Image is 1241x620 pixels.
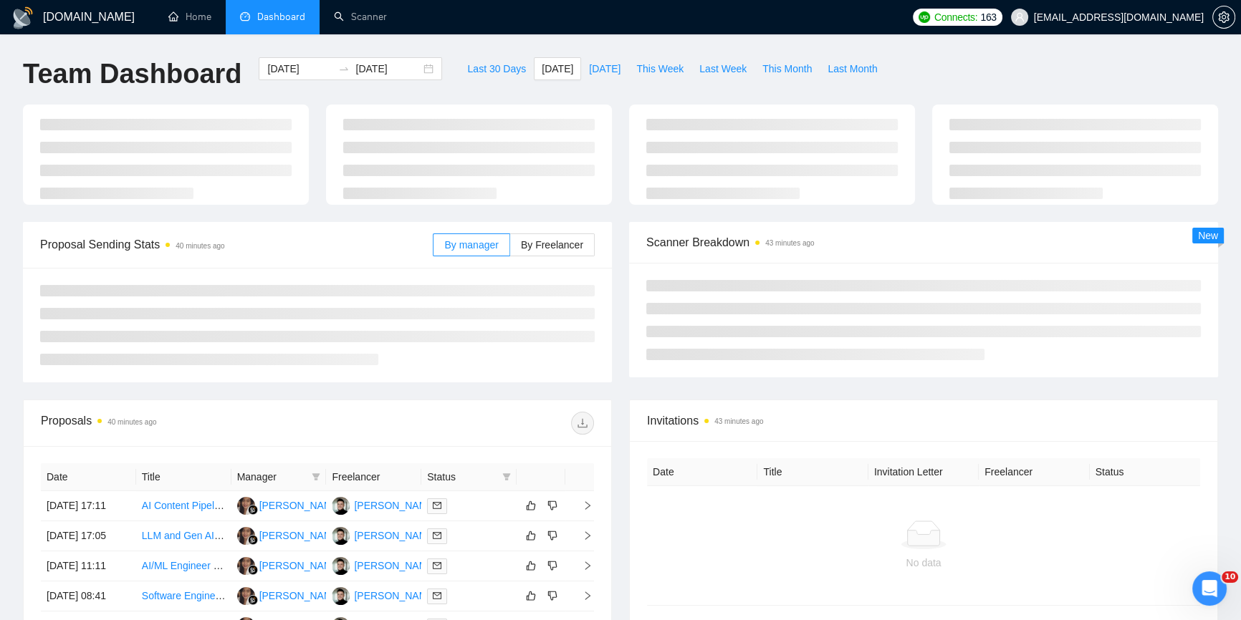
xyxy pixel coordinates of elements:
[547,500,557,511] span: dislike
[433,501,441,510] span: mail
[309,466,323,488] span: filter
[526,500,536,511] span: like
[136,491,231,521] td: AI Content Pipeline Development
[136,463,231,491] th: Title
[526,590,536,601] span: like
[699,61,747,77] span: Last Week
[332,497,350,515] img: BK
[571,500,593,510] span: right
[168,11,211,23] a: homeHome
[23,57,241,91] h1: Team Dashboard
[459,57,534,80] button: Last 30 Days
[136,551,231,581] td: AI/ML Engineer (Fintech Startup)
[1222,571,1238,583] span: 10
[354,528,436,543] div: [PERSON_NAME]
[259,498,342,513] div: [PERSON_NAME]
[522,527,540,544] button: like
[40,236,433,253] span: Proposal Sending Stats
[581,57,628,80] button: [DATE]
[332,587,350,605] img: BK
[332,589,436,601] a: BK[PERSON_NAME]
[544,497,561,514] button: dislike
[41,463,136,491] th: Date
[691,57,754,80] button: Last Week
[332,559,436,571] a: BK[PERSON_NAME]
[142,530,419,541] a: LLM and Gen AI Developer with Automation Expertise Needed
[237,587,255,605] img: DS
[312,473,320,481] span: filter
[547,530,557,541] span: dislike
[427,469,497,485] span: Status
[828,61,877,77] span: Last Month
[248,595,258,605] img: gigradar-bm.png
[176,242,224,250] time: 40 minutes ago
[444,239,498,251] span: By manager
[647,458,757,486] th: Date
[547,560,557,571] span: dislike
[41,551,136,581] td: [DATE] 11:11
[658,555,1189,571] div: No data
[142,590,426,601] a: Software Engineer Contractor for AI Content Tools Development
[326,463,421,491] th: Freelancer
[765,239,814,247] time: 43 minutes ago
[237,527,255,545] img: DS
[332,529,436,541] a: BK[PERSON_NAME]
[934,9,977,25] span: Connects:
[433,561,441,570] span: mail
[1198,230,1218,241] span: New
[433,531,441,540] span: mail
[646,233,1201,251] span: Scanner Breakdown
[521,239,583,251] span: By Freelancer
[41,521,136,551] td: [DATE] 17:05
[41,412,317,435] div: Proposals
[142,500,289,511] a: AI Content Pipeline Development
[237,559,342,571] a: DS[PERSON_NAME]
[237,499,342,510] a: DS[PERSON_NAME]
[1015,12,1025,22] span: user
[338,63,350,74] span: swap-right
[754,57,820,80] button: This Month
[1213,11,1235,23] span: setting
[237,589,342,601] a: DS[PERSON_NAME]
[467,61,526,77] span: Last 30 Days
[547,590,557,601] span: dislike
[499,466,514,488] span: filter
[332,557,350,575] img: BK
[544,527,561,544] button: dislike
[762,61,812,77] span: This Month
[522,587,540,604] button: like
[979,458,1089,486] th: Freelancer
[522,497,540,514] button: like
[502,473,511,481] span: filter
[41,581,136,611] td: [DATE] 08:41
[41,491,136,521] td: [DATE] 17:11
[248,505,258,515] img: gigradar-bm.png
[11,6,34,29] img: logo
[628,57,691,80] button: This Week
[542,61,573,77] span: [DATE]
[757,458,868,486] th: Title
[334,11,387,23] a: searchScanner
[571,531,593,541] span: right
[231,463,327,491] th: Manager
[571,591,593,601] span: right
[237,469,307,485] span: Manager
[248,535,258,545] img: gigradar-bm.png
[820,57,885,80] button: Last Month
[1192,571,1227,606] iframe: Intercom live chat
[589,61,620,77] span: [DATE]
[259,528,342,543] div: [PERSON_NAME]
[714,417,763,425] time: 43 minutes ago
[919,11,930,23] img: upwork-logo.png
[354,498,436,513] div: [PERSON_NAME]
[354,588,436,604] div: [PERSON_NAME]
[1212,11,1235,23] a: setting
[1090,458,1200,486] th: Status
[107,418,156,426] time: 40 minutes ago
[248,565,258,575] img: gigradar-bm.png
[534,57,581,80] button: [DATE]
[257,11,305,23] span: Dashboard
[354,558,436,573] div: [PERSON_NAME]
[980,9,996,25] span: 163
[526,560,536,571] span: like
